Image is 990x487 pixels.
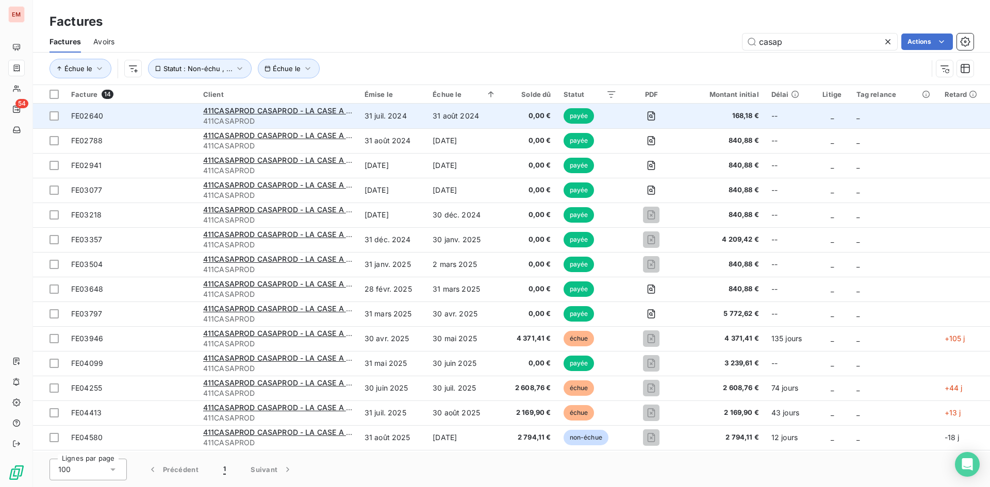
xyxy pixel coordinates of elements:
[358,203,426,227] td: [DATE]
[426,400,502,425] td: 30 août 2025
[856,383,860,392] span: _
[358,351,426,376] td: 31 mai 2025
[955,452,980,477] div: Open Intercom Messenger
[508,111,551,121] span: 0,00 €
[831,309,834,318] span: _
[203,230,368,239] span: 411CASAPROD CASAPROD - LA CASE A PAINS
[831,210,834,219] span: _
[358,252,426,277] td: 31 janv. 2025
[203,215,352,225] span: 411CASAPROD
[426,252,502,277] td: 2 mars 2025
[564,356,595,371] span: payée
[508,284,551,294] span: 0,00 €
[856,90,932,98] div: Tag relance
[71,90,97,98] span: Facture
[686,284,759,294] span: 840,88 €
[945,90,984,98] div: Retard
[564,257,595,272] span: payée
[831,136,834,145] span: _
[831,284,834,293] span: _
[358,425,426,450] td: 31 août 2025
[426,351,502,376] td: 30 juin 2025
[564,306,595,322] span: payée
[71,186,102,194] span: FE03077
[203,388,352,398] span: 411CASAPROD
[203,279,368,288] span: 411CASAPROD CASAPROD - LA CASE A PAINS
[8,6,25,23] div: EM
[686,333,759,344] span: 4 371,41 €
[564,207,595,223] span: payée
[856,284,860,293] span: _
[831,359,834,367] span: _
[203,314,352,324] span: 411CASAPROD
[564,133,595,148] span: payée
[765,400,814,425] td: 43 jours
[856,161,860,170] span: _
[426,104,502,128] td: 31 août 2024
[856,136,860,145] span: _
[686,358,759,368] span: 3 239,61 €
[508,408,551,418] span: 2 169,90 €
[203,180,368,189] span: 411CASAPROD CASAPROD - LA CASE A PAINS
[358,178,426,203] td: [DATE]
[686,259,759,270] span: 840,88 €
[71,210,102,219] span: FE03218
[58,464,71,475] span: 100
[358,277,426,301] td: 28 févr. 2025
[71,235,102,244] span: FE03357
[686,160,759,171] span: 840,88 €
[508,90,551,98] div: Solde dû
[564,90,617,98] div: Statut
[856,186,860,194] span: _
[508,432,551,443] span: 2 794,11 €
[564,331,595,346] span: échue
[71,359,103,367] span: FE04099
[203,329,368,338] span: 411CASAPROD CASAPROD - LA CASE A PAINS
[831,383,834,392] span: _
[426,277,502,301] td: 31 mars 2025
[203,403,368,412] span: 411CASAPROD CASAPROD - LA CASE A PAINS
[508,383,551,393] span: 2 608,76 €
[686,90,759,98] div: Montant initial
[203,413,352,423] span: 411CASAPROD
[426,301,502,326] td: 30 avr. 2025
[8,464,25,481] img: Logo LeanPay
[508,234,551,245] span: 0,00 €
[426,425,502,450] td: [DATE]
[508,259,551,270] span: 0,00 €
[765,178,814,203] td: --
[765,203,814,227] td: --
[856,309,860,318] span: _
[273,64,301,73] span: Échue le
[564,380,595,396] span: échue
[203,438,352,448] span: 411CASAPROD
[203,165,352,176] span: 411CASAPROD
[629,90,674,98] div: PDF
[71,383,102,392] span: FE04255
[945,408,961,417] span: +13 j
[856,260,860,268] span: _
[358,326,426,351] td: 30 avr. 2025
[765,104,814,128] td: --
[686,185,759,195] span: 840,88 €
[426,153,502,178] td: [DATE]
[163,64,233,73] span: Statut : Non-échu , ...
[203,116,352,126] span: 411CASAPROD
[49,59,111,78] button: Échue le
[49,12,103,31] h3: Factures
[686,210,759,220] span: 840,88 €
[238,459,305,480] button: Suivant
[765,301,814,326] td: --
[508,333,551,344] span: 4 371,41 €
[831,260,834,268] span: _
[203,339,352,349] span: 411CASAPROD
[686,432,759,443] span: 2 794,11 €
[686,408,759,418] span: 2 169,90 €
[686,309,759,319] span: 5 772,62 €
[856,433,860,442] span: _
[564,405,595,421] span: échue
[831,408,834,417] span: _
[831,111,834,120] span: _
[765,252,814,277] td: --
[203,240,352,250] span: 411CASAPROD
